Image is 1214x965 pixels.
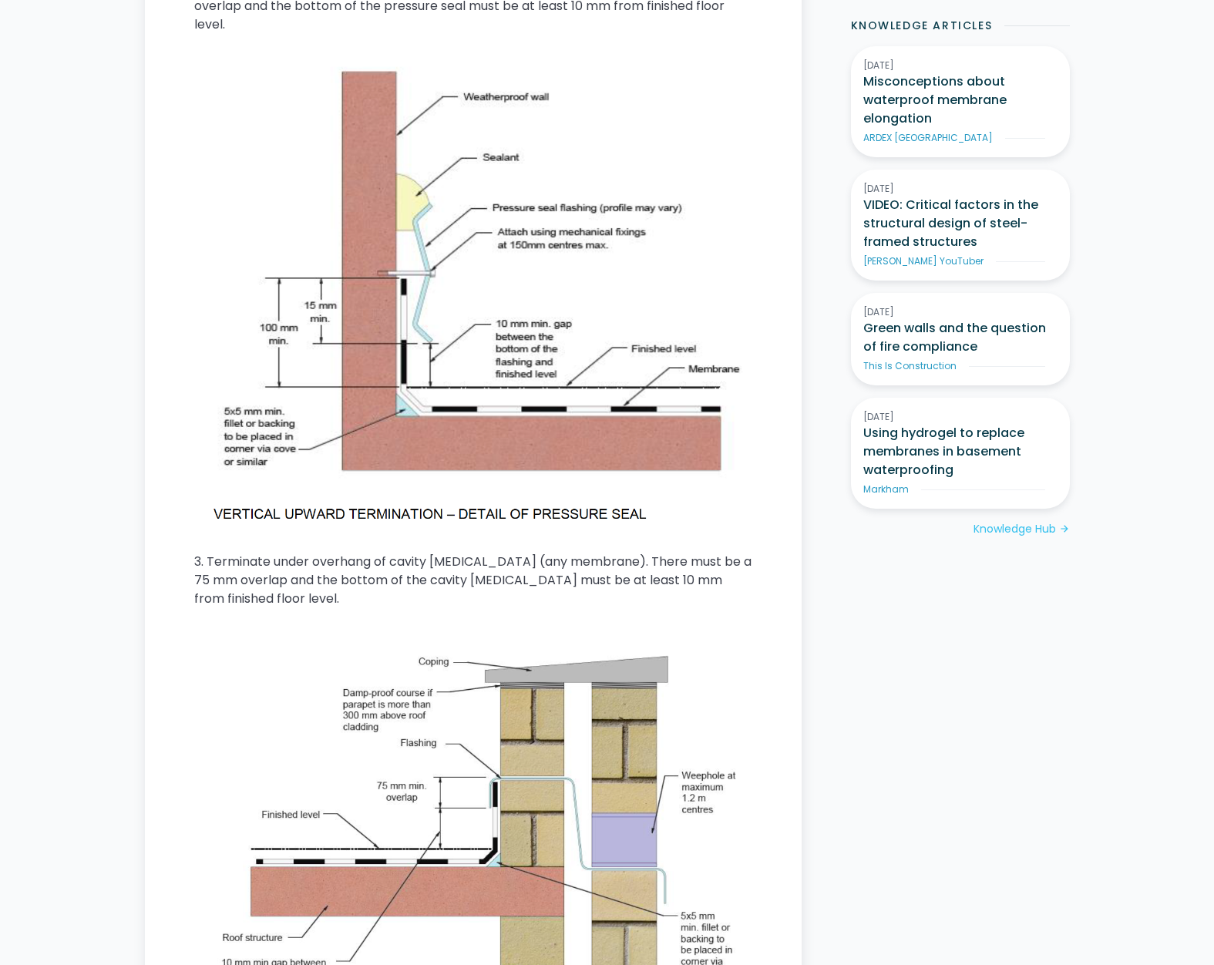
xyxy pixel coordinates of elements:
h2: Knowledge Articles [851,18,993,34]
h3: VIDEO: Critical factors in the structural design of steel-framed structures [863,196,1058,251]
a: [DATE]Using hydrogel to replace membranes in basement waterproofingMarkham [851,398,1070,509]
div: Knowledge Hub [974,521,1056,537]
p: 3. Terminate under overhang of cavity [MEDICAL_DATA] (any membrane). There must be a 75 mm overla... [194,553,752,608]
div: [DATE] [863,59,1058,72]
div: Markham [863,482,909,496]
div: arrow_forward [1059,522,1070,537]
h3: Misconceptions about waterproof membrane elongation [863,72,1058,128]
h3: Using hydrogel to replace membranes in basement waterproofing [863,424,1058,479]
div: [DATE] [863,305,1058,319]
div: ARDEX [GEOGRAPHIC_DATA] [863,131,993,145]
div: [PERSON_NAME] YouTuber [863,254,984,268]
a: [DATE]VIDEO: Critical factors in the structural design of steel-framed structures[PERSON_NAME] Yo... [851,170,1070,281]
div: This Is Construction [863,359,957,373]
a: [DATE]Green walls and the question of fire complianceThis Is Construction [851,293,1070,385]
div: [DATE] [863,182,1058,196]
div: [DATE] [863,410,1058,424]
a: Knowledge Hubarrow_forward [974,521,1070,537]
h3: Green walls and the question of fire compliance [863,319,1058,356]
a: [DATE]Misconceptions about waterproof membrane elongationARDEX [GEOGRAPHIC_DATA] [851,46,1070,157]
